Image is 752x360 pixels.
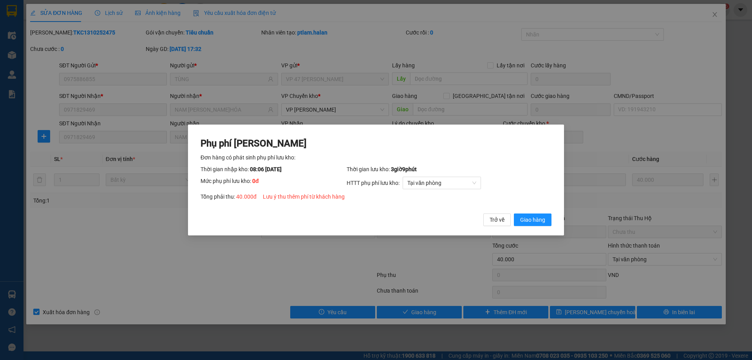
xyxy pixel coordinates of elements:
[347,165,551,174] div: Thời gian lưu kho:
[490,215,504,224] span: Trở về
[201,153,551,162] div: Đơn hàng có phát sinh phụ phí lưu kho:
[483,213,511,226] button: Trở về
[514,213,551,226] button: Giao hàng
[347,177,551,189] div: HTTT phụ phí lưu kho:
[201,138,307,149] span: Phụ phí [PERSON_NAME]
[252,178,259,184] span: 0 đ
[391,166,417,172] span: 3 giờ 9 phút
[201,192,551,201] div: Tổng phải thu:
[201,165,347,174] div: Thời gian nhập kho:
[201,177,347,189] div: Mức phụ phí lưu kho:
[520,215,545,224] span: Giao hàng
[407,177,476,189] span: Tại văn phòng
[10,53,117,80] b: GỬI : VP [GEOGRAPHIC_DATA]
[10,10,69,49] img: logo.jpg
[263,194,345,200] span: Lưu ý thu thêm phí từ khách hàng
[73,19,327,29] li: 271 - [PERSON_NAME] - [GEOGRAPHIC_DATA] - [GEOGRAPHIC_DATA]
[250,166,282,172] span: 08:06 [DATE]
[236,194,257,200] span: 40.000 đ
